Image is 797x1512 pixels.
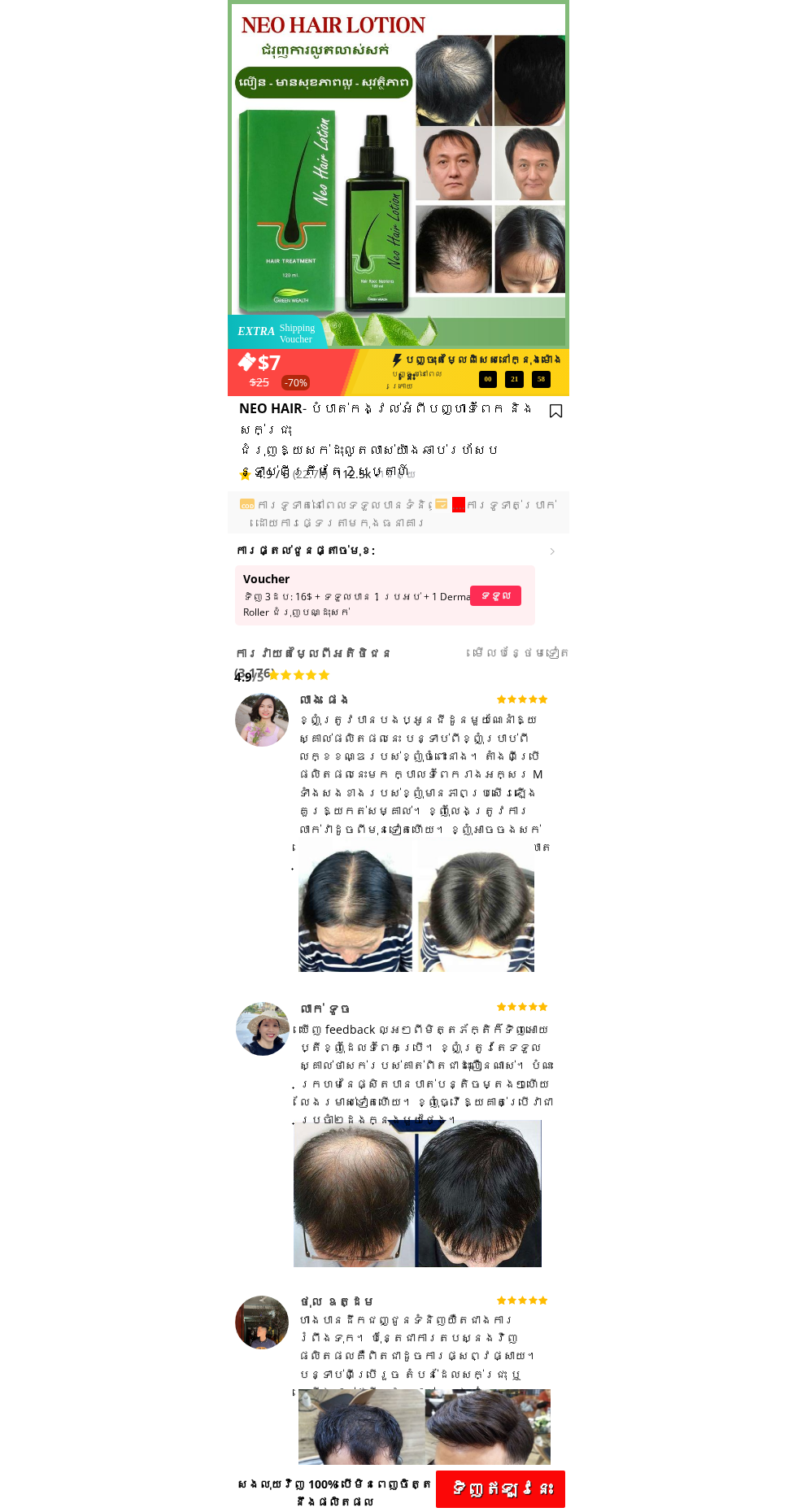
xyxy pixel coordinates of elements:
[250,373,307,391] h3: $25
[298,1311,547,1420] div: ហាងបានដឹកជញ្ជូនទំនិញយឺតជាងការរំពឹងទុក។ ប៉ុន្តែ​ជា​ការ​តបស្នង​វិញ ផលិតផល​គឺ​ពិត​ជា​ដូច​ការ​ផ្សព្វផ...
[446,497,465,512] span: ......
[281,375,311,390] h3: -70%
[256,496,564,533] h3: ការទូទាត់នៅពេលទទួលបានទំនិញ /
[298,711,555,875] div: ខ្ញុំ​ត្រូវ​បាន​បង​ប្អូន​ជីដូន​មួយ​ណែនាំ​ឱ្យ​ស្គាល់​ផលិតផល​នេះ បន្ទាប់​ពី​ខ្ញុំ​ប្រាប់​ពី​លក្ខខណ្...
[391,368,480,392] h3: បញ្ចប់នៅពេល ក្រោយ
[298,692,452,707] div: លាង ផេង
[436,1471,565,1508] p: ទិញ​ឥឡូវនេះ
[236,502,259,511] h3: COD
[237,1476,433,1510] span: សងលុយវិញ 100% បើមិនពេញចិត្តនឹងផលិតផល
[237,323,283,341] h3: Extra
[473,643,607,663] h3: មើល​បន្ថែម​ទៀត
[234,645,393,681] span: ការវាយតម្លៃពីអតិថិជន (3,176)
[243,570,372,588] h3: Voucher
[299,1001,453,1016] div: លាក់ ទូច
[239,399,555,481] h3: - បំបាត់​កង្វល់​អំពី​បញ្ហា​ទំពែក និង​សក់​ជ្រុះ ជំរុញឱ្យសក់ដុះលូតលាស់យ៉ាងឆាប់រហ័សប ន្ទាប់ពីត្រឹមតែ...
[299,1021,554,1130] div: ឃើញ​ feedback ល្អ​ៗ​ពី​មិត្តភ័ក្តិ​ក៏​ទិញ​អោយ​ប្តី​ខ្ញុំ​ដែល​ទំពែក​ប្រើ។ ខ្ញុំត្រូវតែទទួលស្គាល់ថា...
[280,322,327,346] h3: Shipping Voucher
[234,667,277,686] h3: /5
[258,346,420,378] h3: $7
[470,586,521,606] p: ទទួល
[404,352,564,386] h3: បញ្ចុះតម្លៃពិសេសនៅក្នុងម៉ោងនេះ
[243,589,474,620] h3: ទិញ 3ដប: 16$ + ទទួលបាន 1 ប្រអប់ + 1 Derma Roller ជំរុញបណ្ដុះសក់
[298,1294,452,1309] div: ថុល ឧត្ដម
[234,669,252,685] span: 4.9
[235,542,398,560] h3: ការផ្តល់ជូនផ្តាច់មុខ:
[239,399,303,417] span: NEO HAIR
